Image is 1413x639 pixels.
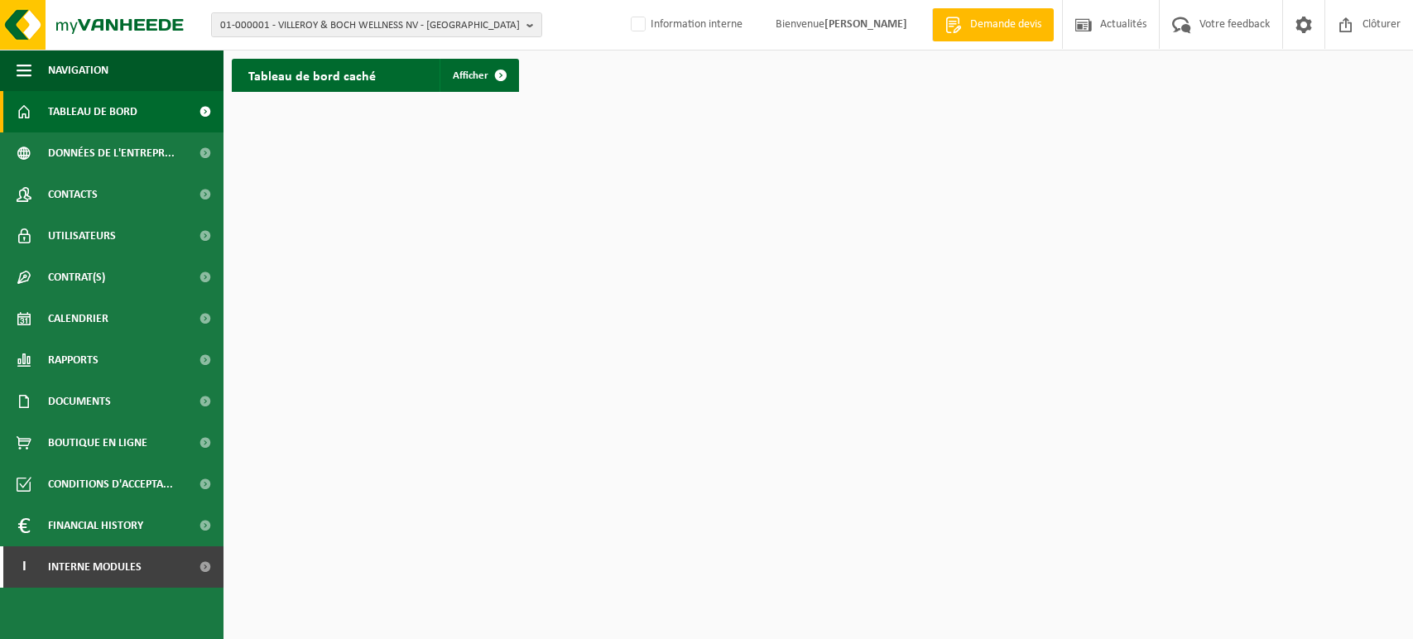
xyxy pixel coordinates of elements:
span: Calendrier [48,298,108,339]
span: Rapports [48,339,99,381]
strong: [PERSON_NAME] [824,18,907,31]
span: Boutique en ligne [48,422,147,464]
span: Afficher [453,70,488,81]
span: I [17,546,31,588]
span: Demande devis [966,17,1045,33]
span: Contacts [48,174,98,215]
span: Tableau de bord [48,91,137,132]
span: Utilisateurs [48,215,116,257]
span: Documents [48,381,111,422]
label: Information interne [627,12,743,37]
span: Navigation [48,50,108,91]
a: Demande devis [932,8,1054,41]
button: 01-000001 - VILLEROY & BOCH WELLNESS NV - [GEOGRAPHIC_DATA] [211,12,542,37]
span: Financial History [48,505,143,546]
h2: Tableau de bord caché [232,59,392,91]
span: Conditions d'accepta... [48,464,173,505]
span: Données de l'entrepr... [48,132,175,174]
a: Afficher [440,59,517,92]
span: Interne modules [48,546,142,588]
span: Contrat(s) [48,257,105,298]
span: 01-000001 - VILLEROY & BOCH WELLNESS NV - [GEOGRAPHIC_DATA] [220,13,520,38]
